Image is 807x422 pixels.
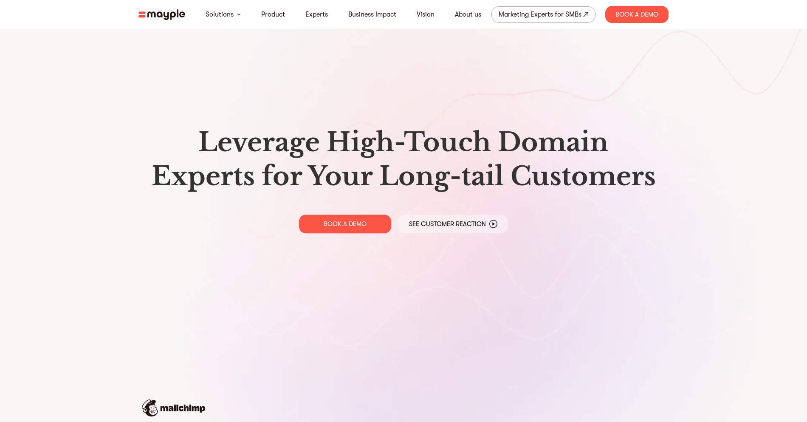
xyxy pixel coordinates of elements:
[417,9,435,20] a: Vision
[237,13,241,16] img: arrow-down
[324,220,367,228] p: BOOK A DEMO
[261,9,285,20] a: Product
[348,9,396,20] a: Business Impact
[142,399,205,416] img: mailchimp-logo
[299,215,391,233] a: BOOK A DEMO
[305,9,328,20] a: Experts
[398,215,508,233] a: See Customer Reaction
[455,9,481,20] a: About us
[145,125,662,193] h1: Leverage High-Touch Domain Experts for Your Long-tail Customers
[499,8,581,20] div: Marketing Experts for SMBs
[605,6,669,23] div: Book A Demo
[491,6,595,23] a: Marketing Experts for SMBs
[409,220,486,228] p: See Customer Reaction
[138,9,185,20] img: mayple-logo
[206,9,234,20] a: Solutions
